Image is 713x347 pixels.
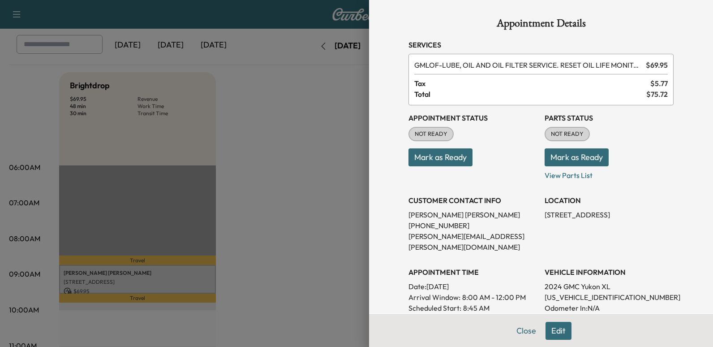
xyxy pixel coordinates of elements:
[545,292,674,303] p: [US_VEHICLE_IDENTIFICATION_NUMBER]
[545,130,589,139] span: NOT READY
[408,209,537,220] p: [PERSON_NAME] [PERSON_NAME]
[408,303,461,313] p: Scheduled Start:
[650,78,668,89] span: $ 5.77
[408,292,537,303] p: Arrival Window:
[459,313,485,324] p: 9:33 AM
[408,39,674,50] h3: Services
[408,195,537,206] h3: CUSTOMER CONTACT INFO
[408,18,674,32] h1: Appointment Details
[511,322,542,340] button: Close
[545,267,674,278] h3: VEHICLE INFORMATION
[408,113,537,123] h3: Appointment Status
[414,78,650,89] span: Tax
[545,195,674,206] h3: LOCATION
[414,60,642,70] span: LUBE, OIL AND OIL FILTER SERVICE. RESET OIL LIFE MONITOR. ROTATE TIRES. HAZARDOUS WASTE FEE WILL ...
[545,322,571,340] button: Edit
[408,148,472,166] button: Mark as Ready
[408,267,537,278] h3: APPOINTMENT TIME
[545,209,674,220] p: [STREET_ADDRESS]
[545,303,674,313] p: Odometer In: N/A
[408,281,537,292] p: Date: [DATE]
[646,60,668,70] span: $ 69.95
[545,313,674,324] p: Odometer Out: N/A
[408,231,537,252] p: [PERSON_NAME][EMAIL_ADDRESS][PERSON_NAME][DOMAIN_NAME]
[545,113,674,123] h3: Parts Status
[462,292,526,303] span: 8:00 AM - 12:00 PM
[545,166,674,181] p: View Parts List
[414,89,646,100] span: Total
[545,148,609,166] button: Mark as Ready
[408,220,537,231] p: [PHONE_NUMBER]
[463,303,490,313] p: 8:45 AM
[545,281,674,292] p: 2024 GMC Yukon XL
[408,313,457,324] p: Scheduled End:
[646,89,668,100] span: $ 75.72
[409,130,453,139] span: NOT READY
